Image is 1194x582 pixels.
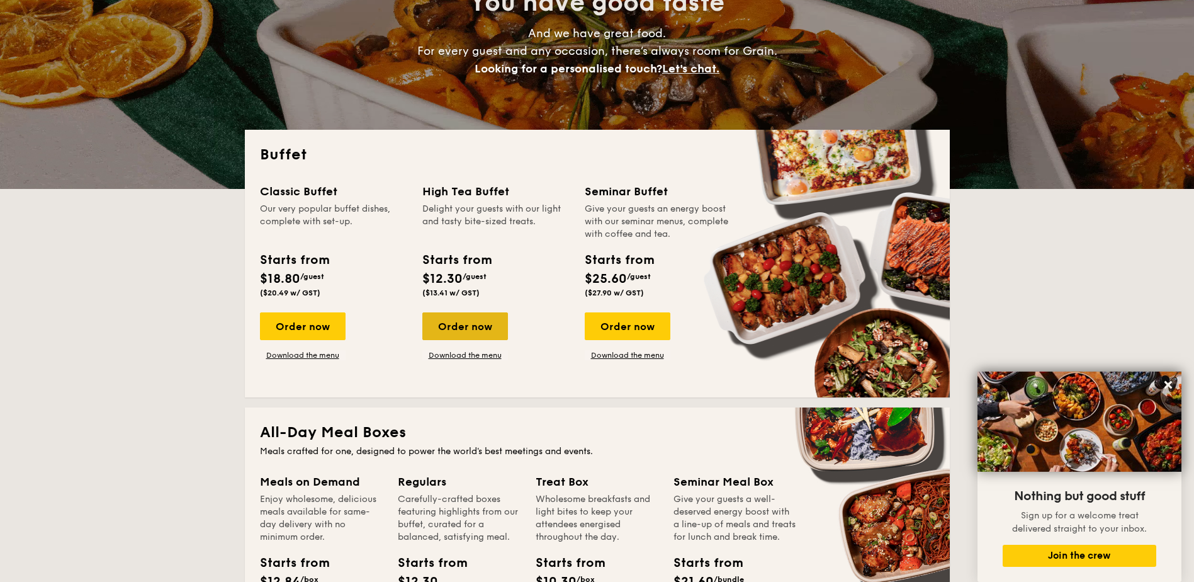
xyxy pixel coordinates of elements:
[1158,375,1178,395] button: Close
[422,203,570,241] div: Delight your guests with our light and tasty bite-sized treats.
[977,372,1181,472] img: DSC07876-Edit02-Large.jpeg
[1012,510,1147,534] span: Sign up for a welcome treat delivered straight to your inbox.
[260,423,935,443] h2: All-Day Meal Boxes
[585,312,670,340] div: Order now
[260,312,346,340] div: Order now
[260,554,317,573] div: Starts from
[260,445,935,458] div: Meals crafted for one, designed to power the world's best meetings and events.
[673,554,730,573] div: Starts from
[260,251,329,270] div: Starts from
[673,493,796,544] div: Give your guests a well-deserved energy boost with a line-up of meals and treats for lunch and br...
[417,26,777,76] span: And we have great food. For every guest and any occasion, there’s always room for Grain.
[662,62,719,76] span: Let's chat.
[585,288,644,297] span: ($27.90 w/ GST)
[260,350,346,360] a: Download the menu
[536,493,658,544] div: Wholesome breakfasts and light bites to keep your attendees energised throughout the day.
[673,473,796,491] div: Seminar Meal Box
[422,183,570,200] div: High Tea Buffet
[260,145,935,165] h2: Buffet
[585,251,653,270] div: Starts from
[300,272,324,281] span: /guest
[422,288,480,297] span: ($13.41 w/ GST)
[536,554,592,573] div: Starts from
[585,203,732,241] div: Give your guests an energy boost with our seminar menus, complete with coffee and tea.
[627,272,651,281] span: /guest
[1003,545,1156,567] button: Join the crew
[475,62,662,76] span: Looking for a personalised touch?
[260,203,407,241] div: Our very popular buffet dishes, complete with set-up.
[260,493,383,544] div: Enjoy wholesome, delicious meals available for same-day delivery with no minimum order.
[422,271,463,287] span: $12.30
[585,350,670,360] a: Download the menu
[536,473,658,491] div: Treat Box
[260,183,407,200] div: Classic Buffet
[398,473,521,491] div: Regulars
[260,473,383,491] div: Meals on Demand
[260,288,320,297] span: ($20.49 w/ GST)
[422,350,508,360] a: Download the menu
[422,251,491,270] div: Starts from
[463,272,487,281] span: /guest
[260,271,300,287] span: $18.80
[585,271,627,287] span: $25.60
[398,554,454,573] div: Starts from
[398,493,521,544] div: Carefully-crafted boxes featuring highlights from our buffet, curated for a balanced, satisfying ...
[422,312,508,340] div: Order now
[1014,489,1145,504] span: Nothing but good stuff
[585,183,732,200] div: Seminar Buffet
